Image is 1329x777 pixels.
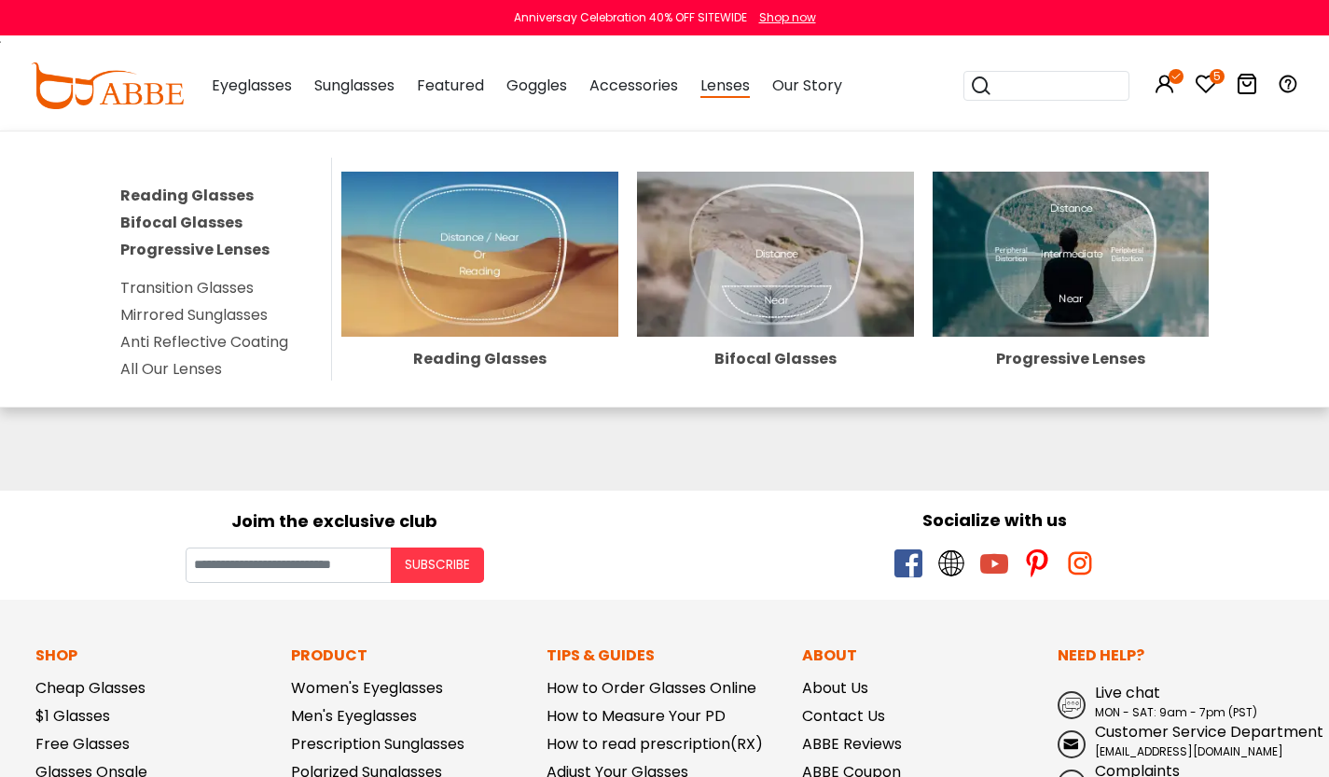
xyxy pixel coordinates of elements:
div: Anniversay Celebration 40% OFF SITEWIDE [514,9,747,26]
a: Transition Glasses [120,277,254,298]
a: Prescription Sunglasses [291,733,464,755]
img: Progressive Lenses [933,172,1210,338]
span: Goggles [506,75,567,96]
img: Reading Glasses [341,172,618,338]
p: Product [291,645,528,667]
span: [EMAIL_ADDRESS][DOMAIN_NAME] [1095,743,1283,759]
a: About Us [802,677,868,699]
a: Reading Glasses [341,243,618,368]
a: $1 Glasses [35,705,110,727]
span: twitter [937,549,965,577]
span: Our Story [772,75,842,96]
a: Progressive Lenses [120,239,270,260]
div: Socialize with us [674,507,1316,533]
input: Your email [186,548,391,583]
img: abbeglasses.com [31,62,184,109]
i: 5 [1210,69,1225,84]
span: MON - SAT: 9am - 7pm (PST) [1095,704,1257,720]
span: Live chat [1095,682,1160,703]
a: Shop now [750,9,816,25]
span: Eyeglasses [212,75,292,96]
a: Customer Service Department [EMAIL_ADDRESS][DOMAIN_NAME] [1058,721,1294,760]
a: Contact Us [802,705,885,727]
a: How to Order Glasses Online [547,677,756,699]
a: Live chat MON - SAT: 9am - 7pm (PST) [1058,682,1294,721]
a: Cheap Glasses [35,677,145,699]
a: Mirrored Sunglasses [120,304,268,326]
span: Lenses [700,75,750,98]
a: Women's Eyeglasses [291,677,443,699]
a: How to Measure Your PD [547,705,726,727]
div: Progressive Lenses [933,352,1210,367]
p: About [802,645,1039,667]
div: Joim the exclusive club [14,505,656,534]
span: youtube [980,549,1008,577]
p: Tips & Guides [547,645,783,667]
p: Shop [35,645,272,667]
img: Bifocal Glasses [637,172,914,338]
span: Featured [417,75,484,96]
span: facebook [894,549,922,577]
div: Reading Glasses [341,352,618,367]
div: Shop now [759,9,816,26]
span: pinterest [1023,549,1051,577]
a: Progressive Lenses [933,243,1210,368]
a: Bifocal Glasses [637,243,914,368]
a: Anti Reflective Coating [120,331,288,353]
span: Customer Service Department [1095,721,1323,742]
span: Accessories [589,75,678,96]
div: Bifocal Glasses [637,352,914,367]
a: How to read prescription(RX) [547,733,763,755]
a: Reading Glasses [120,185,254,206]
a: Men's Eyeglasses [291,705,417,727]
span: instagram [1066,549,1094,577]
a: Bifocal Glasses [120,212,242,233]
span: Sunglasses [314,75,395,96]
p: Need Help? [1058,645,1294,667]
a: 5 [1195,76,1217,98]
a: Free Glasses [35,733,130,755]
a: ABBE Reviews [802,733,902,755]
button: Subscribe [391,548,484,583]
a: All Our Lenses [120,358,222,380]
